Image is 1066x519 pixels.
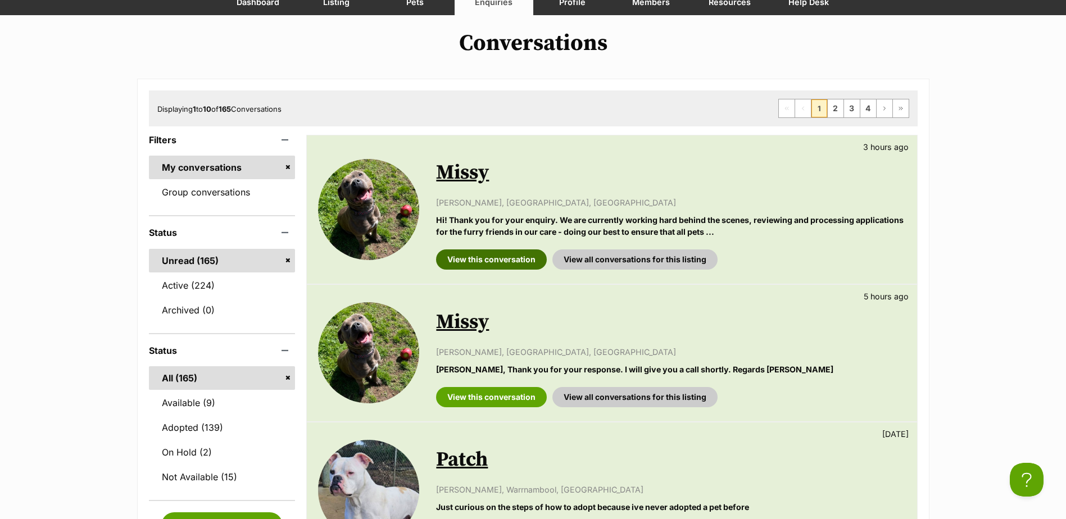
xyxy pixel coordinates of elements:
strong: 165 [219,104,231,113]
a: All (165) [149,366,296,390]
img: Missy [318,159,419,260]
a: Page 4 [860,99,876,117]
p: [PERSON_NAME], Warrnambool, [GEOGRAPHIC_DATA] [436,484,905,495]
strong: 1 [193,104,196,113]
span: Page 1 [811,99,827,117]
a: Adopted (139) [149,416,296,439]
a: On Hold (2) [149,440,296,464]
header: Status [149,345,296,356]
a: Missy [436,160,489,185]
p: 5 hours ago [864,290,909,302]
strong: 10 [203,104,211,113]
a: Active (224) [149,274,296,297]
span: Previous page [795,99,811,117]
span: First page [779,99,795,117]
p: 3 hours ago [863,141,909,153]
a: Next page [877,99,892,117]
header: Filters [149,135,296,145]
a: View this conversation [436,387,547,407]
nav: Pagination [778,99,909,118]
a: Unread (165) [149,249,296,272]
a: Page 2 [828,99,843,117]
a: Not Available (15) [149,465,296,489]
p: [DATE] [882,428,909,440]
p: [PERSON_NAME], [GEOGRAPHIC_DATA], [GEOGRAPHIC_DATA] [436,346,905,358]
span: Displaying to of Conversations [157,104,282,113]
p: Just curious on the steps of how to adopt because ive never adopted a pet before [436,501,905,513]
header: Status [149,227,296,238]
a: View all conversations for this listing [552,387,718,407]
a: View this conversation [436,249,547,270]
a: Page 3 [844,99,860,117]
p: [PERSON_NAME], Thank you for your response. I will give you a call shortly. Regards [PERSON_NAME] [436,363,905,375]
a: Archived (0) [149,298,296,322]
p: [PERSON_NAME], [GEOGRAPHIC_DATA], [GEOGRAPHIC_DATA] [436,197,905,208]
img: Missy [318,302,419,403]
a: My conversations [149,156,296,179]
a: Missy [436,309,489,335]
iframe: Help Scout Beacon - Open [1010,463,1044,497]
a: View all conversations for this listing [552,249,718,270]
a: Group conversations [149,180,296,204]
a: Available (9) [149,391,296,415]
p: Hi! Thank you for your enquiry. We are currently working hard behind the scenes, reviewing and pr... [436,214,905,238]
a: Last page [893,99,909,117]
a: Patch [436,447,488,472]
